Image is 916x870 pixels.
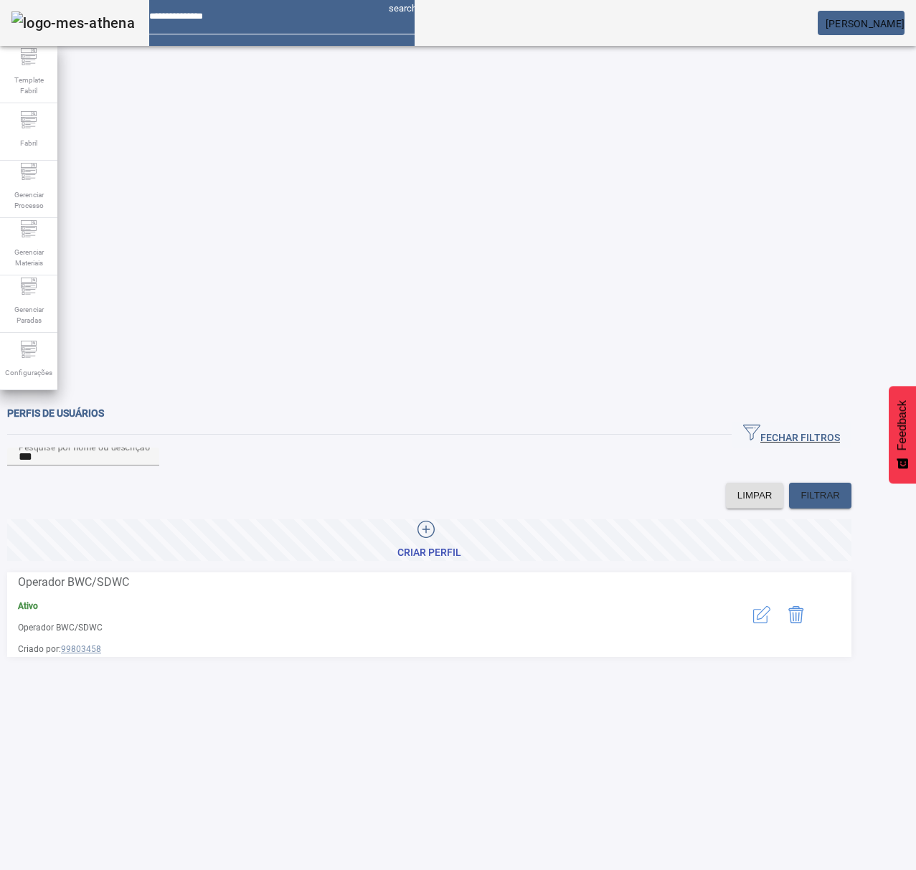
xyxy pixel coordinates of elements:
button: LIMPAR [726,483,784,509]
span: 99803458 [61,644,101,654]
button: Feedback - Mostrar pesquisa [889,386,916,483]
span: Gerenciar Processo [7,185,50,215]
span: FECHAR FILTROS [743,424,840,445]
span: Fabril [16,133,42,153]
button: Criar Perfil [7,519,851,561]
button: Delete [779,597,813,632]
p: Operador BWC/SDWC [18,621,709,634]
span: Gerenciar Materiais [7,242,50,273]
span: Feedback [896,400,909,450]
span: LIMPAR [737,488,773,503]
span: Template Fabril [7,70,50,100]
span: [PERSON_NAME] [826,18,905,29]
button: FILTRAR [789,483,851,509]
strong: Ativo [18,601,38,611]
div: Criar Perfil [397,546,461,560]
button: FECHAR FILTROS [732,422,851,448]
span: Configurações [1,363,57,382]
span: Operador BWC/SDWC [18,575,129,589]
img: logo-mes-athena [11,11,135,34]
span: Criado por: [18,643,709,656]
span: Perfis de usuários [7,407,104,419]
mat-label: Pesquise por nome ou descrição [19,442,150,452]
span: Gerenciar Paradas [7,300,50,330]
span: FILTRAR [801,488,840,503]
